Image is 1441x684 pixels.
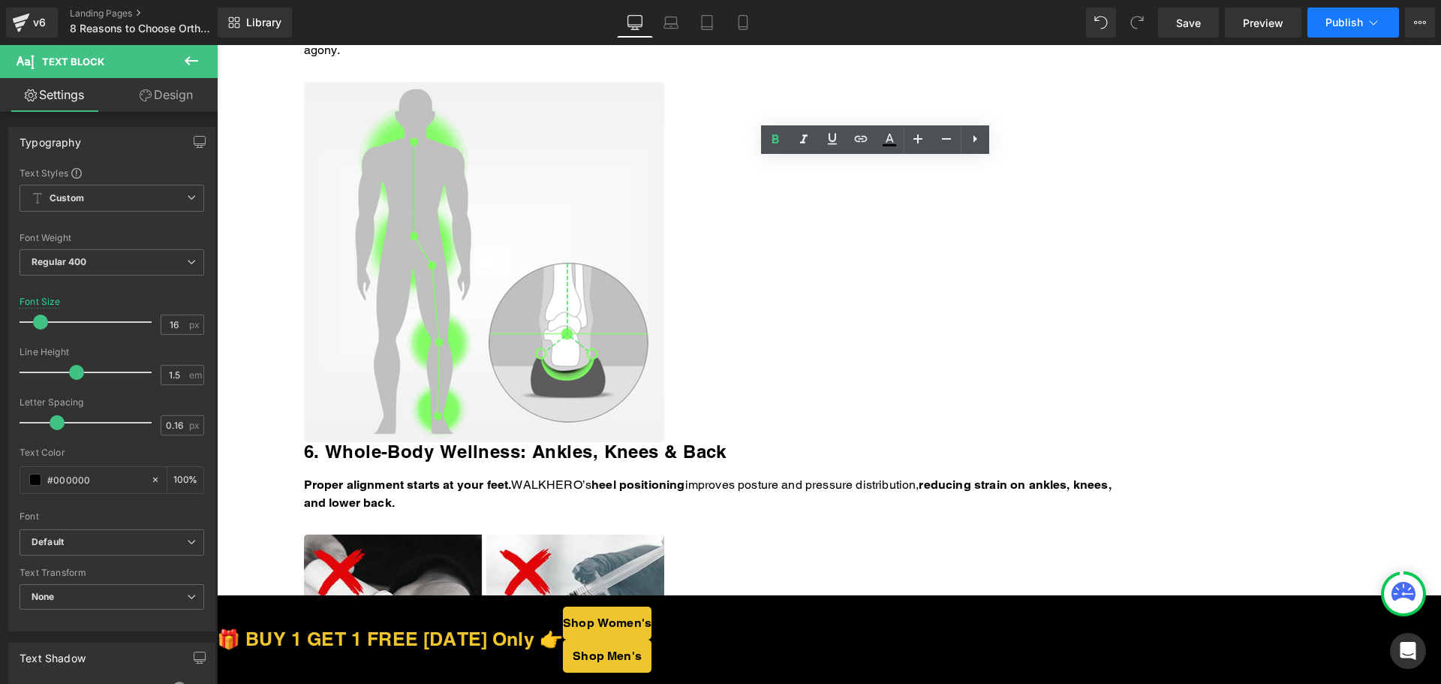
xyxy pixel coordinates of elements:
[1122,8,1152,38] button: Redo
[1307,8,1399,38] button: Publish
[189,320,202,330] span: px
[346,562,435,595] a: Shop Women's
[346,595,435,628] a: Shop Men's
[1243,15,1283,31] span: Preview
[189,420,202,430] span: px
[6,8,58,38] a: v6
[70,8,242,20] a: Landing Pages
[1225,8,1301,38] a: Preview
[217,45,1441,684] iframe: To enrich screen reader interactions, please activate Accessibility in Grammarly extension settings
[1086,8,1116,38] button: Undo
[1176,15,1201,31] span: Save
[112,78,221,112] a: Design
[1405,8,1435,38] button: More
[20,347,204,357] div: Line Height
[47,472,143,488] input: Color
[20,568,204,578] div: Text Transform
[20,511,204,522] div: Font
[1390,633,1426,669] div: Open Intercom Messenger
[725,8,761,38] a: Mobile
[20,447,204,458] div: Text Color
[30,13,49,32] div: v6
[32,256,87,267] b: Regular 400
[50,192,84,205] b: Custom
[689,8,725,38] a: Tablet
[20,128,81,149] div: Typography
[653,8,689,38] a: Laptop
[356,602,425,620] span: Shop Men's
[246,16,281,29] span: Library
[617,8,653,38] a: Desktop
[375,432,468,447] strong: heel positioning
[32,591,55,602] b: None
[20,297,61,307] div: Font Size
[20,643,86,664] div: Text Shadow
[167,467,203,493] div: %
[42,56,104,68] span: Text Block
[32,536,64,549] i: Default
[1325,17,1363,29] span: Publish
[20,167,204,179] div: Text Styles
[218,8,292,38] a: New Library
[20,397,204,408] div: Letter Spacing
[70,23,214,35] span: 8 Reasons to Choose Orthopaedic Slippers
[20,233,204,243] div: Font Weight
[346,569,435,587] span: Shop Women's
[189,370,202,380] span: em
